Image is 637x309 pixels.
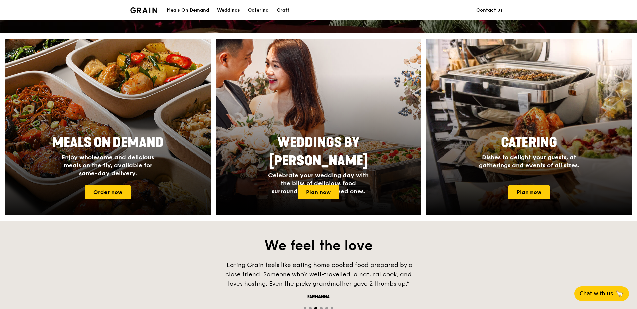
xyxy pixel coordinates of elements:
[298,185,339,199] a: Plan now
[62,153,154,177] span: Enjoy wholesome and delicious meals on the fly, available for same-day delivery.
[5,39,211,215] a: Meals On DemandEnjoy wholesome and delicious meals on the fly, available for same-day delivery.Or...
[52,135,164,151] span: Meals On Demand
[426,39,632,215] a: CateringDishes to delight your guests, at gatherings and events of all sizes.Plan now
[277,0,289,20] div: Craft
[508,185,550,199] a: Plan now
[479,153,579,169] span: Dishes to delight your guests, at gatherings and events of all sizes.
[580,290,613,298] span: Chat with us
[216,39,421,215] img: weddings-card.4f3003b8.jpg
[501,135,557,151] span: Catering
[244,0,273,20] a: Catering
[130,7,157,13] img: Grain
[248,0,269,20] div: Catering
[426,39,632,215] img: catering-card.e1cfaf3e.jpg
[213,0,244,20] a: Weddings
[472,0,507,20] a: Contact us
[216,39,421,215] a: Weddings by [PERSON_NAME]Celebrate your wedding day with the bliss of delicious food surrounded b...
[218,260,419,288] div: “Eating Grain feels like eating home cooked food prepared by a close friend. Someone who’s well-t...
[85,185,131,199] a: Order now
[217,0,240,20] div: Weddings
[574,286,629,301] button: Chat with us🦙
[268,172,369,195] span: Celebrate your wedding day with the bliss of delicious food surrounded by your loved ones.
[616,290,624,298] span: 🦙
[273,0,293,20] a: Craft
[167,0,209,20] div: Meals On Demand
[269,135,368,169] span: Weddings by [PERSON_NAME]
[218,294,419,300] div: Farhanna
